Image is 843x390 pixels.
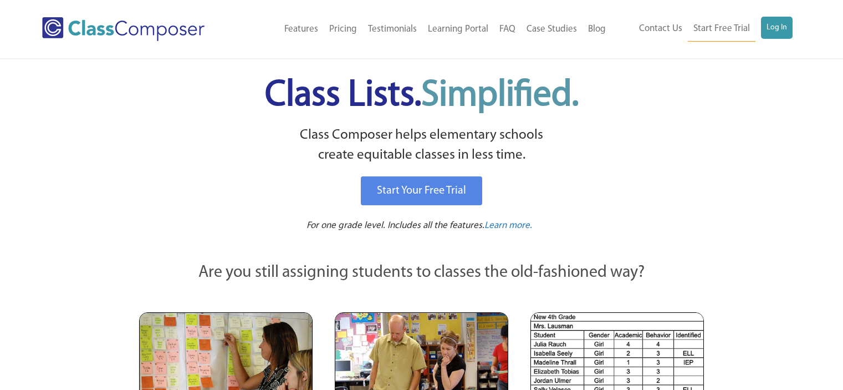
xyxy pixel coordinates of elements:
a: Features [279,17,324,42]
a: Case Studies [521,17,583,42]
a: Learning Portal [422,17,494,42]
a: Blog [583,17,611,42]
p: Class Composer helps elementary schools create equitable classes in less time. [137,125,706,166]
img: Class Composer [42,17,205,41]
a: Learn more. [484,219,532,233]
p: Are you still assigning students to classes the old-fashioned way? [139,261,704,285]
span: Start Your Free Trial [377,185,466,196]
a: FAQ [494,17,521,42]
a: Start Free Trial [688,17,755,42]
a: Testimonials [362,17,422,42]
a: Pricing [324,17,362,42]
a: Log In [761,17,793,39]
span: Simplified. [421,78,579,114]
a: Start Your Free Trial [361,176,482,205]
span: For one grade level. Includes all the features. [306,221,484,230]
nav: Header Menu [611,17,793,42]
span: Learn more. [484,221,532,230]
span: Class Lists. [265,78,579,114]
a: Contact Us [633,17,688,41]
nav: Header Menu [240,17,611,42]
